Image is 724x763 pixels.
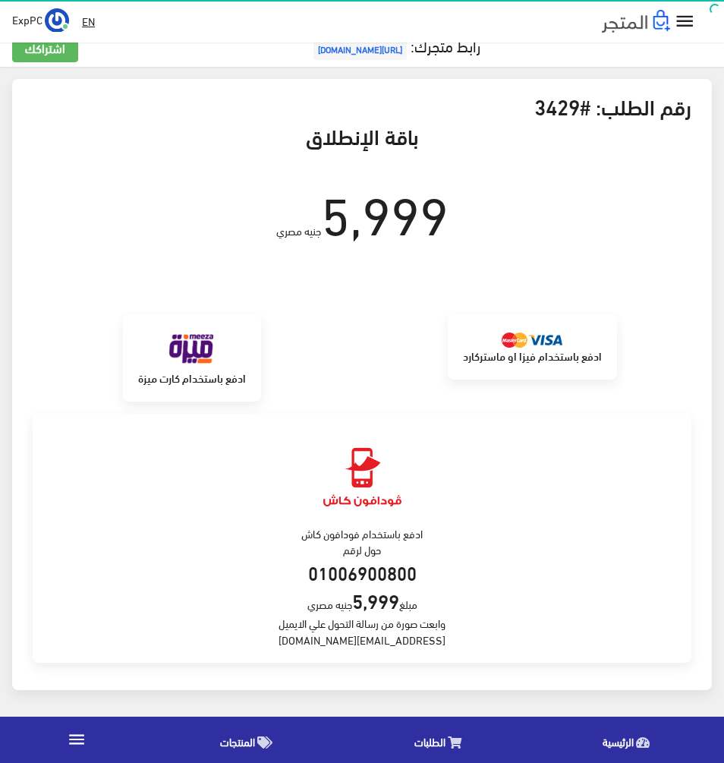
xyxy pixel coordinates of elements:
img: meeza.png [162,329,222,370]
a: ... ExpPC [12,8,69,32]
span: ExpPC [12,10,42,29]
strong: 5,999 [352,585,399,614]
span: [URL][DOMAIN_NAME] [313,37,407,60]
img: ... [45,8,69,33]
span: 5,999 [321,162,449,257]
a: رابط متجرك:[URL][DOMAIN_NAME] [310,31,480,59]
u: EN [82,11,95,30]
strong: ادفع باستخدام فيزا او ماستركارد [463,348,602,364]
i:  [674,11,696,33]
a: الرئيسية [536,720,724,759]
a: اشتراكك [12,33,78,62]
div: ادفع باستخدام فودافون كاش حول لرقم مبلغ جنيه مصري وابعت صورة من رسالة التحول علي الايميل [EMAIL_A... [33,414,691,663]
strong: 01006900800 [308,558,417,585]
a: المنتجات [153,720,347,759]
h3: باقة الإنطلاق [33,124,691,147]
i:  [67,730,87,749]
span: الرئيسية [603,732,634,751]
span: الطلبات [414,732,445,751]
a: EN [76,8,101,35]
img: vodafonecash.png [314,429,411,525]
span: المنتجات [220,732,255,751]
h3: رقم الطلب: #3429 [33,94,691,118]
div: جنيه مصري [21,124,703,249]
img: . [602,10,670,33]
a: الطلبات [348,720,536,759]
strong: ادفع باستخدام كارت ميزة [138,370,246,386]
img: mastercard.png [502,333,562,348]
